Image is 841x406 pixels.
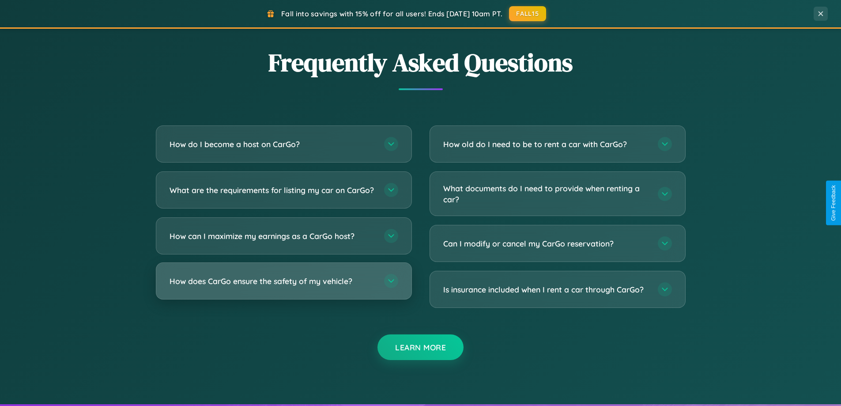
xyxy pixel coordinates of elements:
[281,9,502,18] span: Fall into savings with 15% off for all users! Ends [DATE] 10am PT.
[377,334,464,360] button: Learn More
[509,6,546,21] button: FALL15
[170,231,375,242] h3: How can I maximize my earnings as a CarGo host?
[830,185,837,221] div: Give Feedback
[170,276,375,287] h3: How does CarGo ensure the safety of my vehicle?
[443,284,649,295] h3: Is insurance included when I rent a car through CarGo?
[443,238,649,249] h3: Can I modify or cancel my CarGo reservation?
[156,46,686,80] h2: Frequently Asked Questions
[443,139,649,150] h3: How old do I need to be to rent a car with CarGo?
[443,183,649,205] h3: What documents do I need to provide when renting a car?
[170,139,375,150] h3: How do I become a host on CarGo?
[170,185,375,196] h3: What are the requirements for listing my car on CarGo?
